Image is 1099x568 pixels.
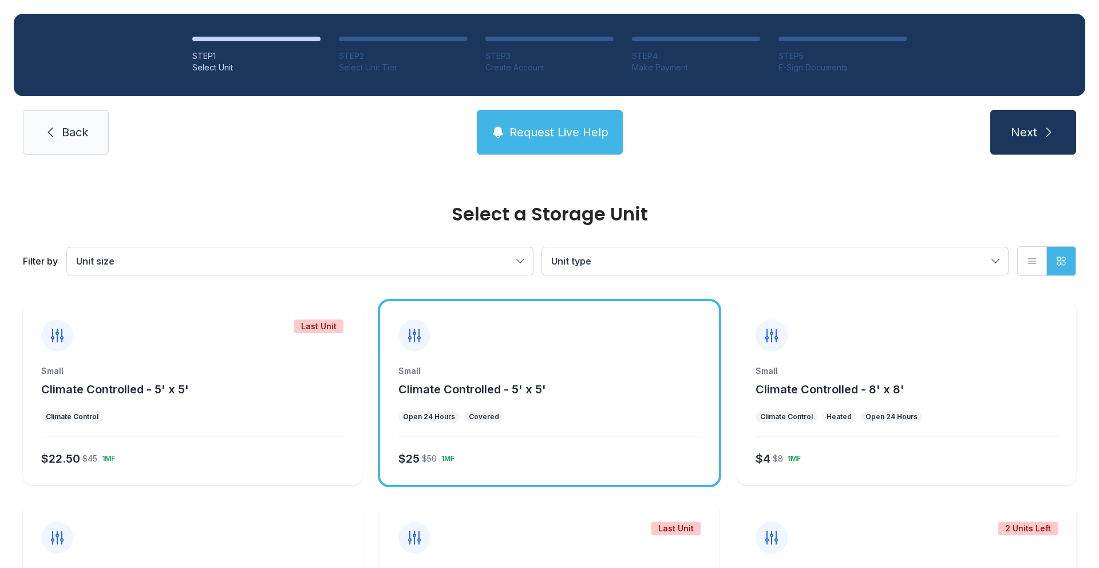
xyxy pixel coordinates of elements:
[551,255,591,267] span: Unit type
[398,365,701,377] div: Small
[422,453,437,464] div: $50
[192,62,321,73] div: Select Unit
[827,412,852,421] div: Heated
[192,50,321,62] div: STEP 1
[998,522,1058,535] div: 2 Units Left
[651,522,701,535] div: Last Unit
[41,365,343,377] div: Small
[1011,124,1037,140] span: Next
[778,50,907,62] div: STEP 5
[403,412,455,421] div: Open 24 Hours
[97,449,115,463] div: 1MF
[773,453,783,464] div: $8
[23,254,58,268] div: Filter by
[76,255,114,267] span: Unit size
[469,412,499,421] div: Covered
[542,247,1008,275] button: Unit type
[865,412,918,421] div: Open 24 Hours
[485,62,614,73] div: Create Account
[41,382,189,396] span: Climate Controlled - 5' x 5'
[756,365,1058,377] div: Small
[756,381,904,397] button: Climate Controlled - 8' x 8'
[23,205,1076,223] div: Select a Storage Unit
[760,412,813,421] div: Climate Control
[437,449,454,463] div: 1MF
[62,124,88,140] span: Back
[41,451,80,467] div: $22.50
[294,319,343,333] div: Last Unit
[632,62,760,73] div: Make Payment
[41,381,189,397] button: Climate Controlled - 5' x 5'
[398,382,546,396] span: Climate Controlled - 5' x 5'
[46,412,98,421] div: Climate Control
[756,451,770,467] div: $4
[339,62,467,73] div: Select Unit Tier
[756,382,904,396] span: Climate Controlled - 8' x 8'
[398,381,546,397] button: Climate Controlled - 5' x 5'
[783,449,801,463] div: 1MF
[485,50,614,62] div: STEP 3
[339,50,467,62] div: STEP 2
[82,453,97,464] div: $45
[67,247,533,275] button: Unit size
[778,62,907,73] div: E-Sign Documents
[509,124,608,140] span: Request Live Help
[632,50,760,62] div: STEP 4
[398,451,420,467] div: $25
